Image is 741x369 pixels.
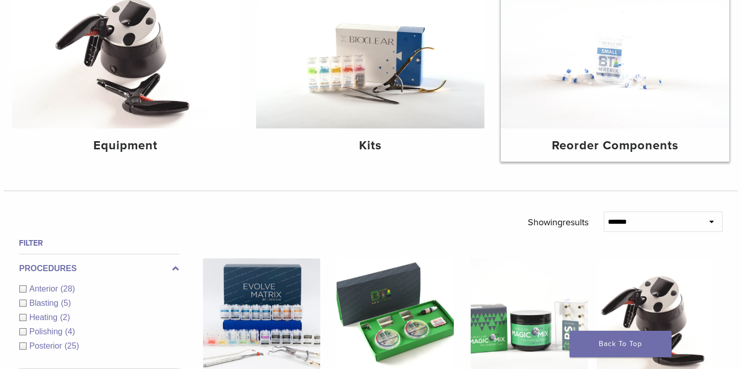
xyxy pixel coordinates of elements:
span: (4) [65,327,75,336]
span: Blasting [30,299,61,307]
p: Showing results [528,212,589,233]
span: (2) [60,313,70,322]
span: Anterior [30,284,61,293]
span: (25) [65,341,79,350]
h4: Filter [19,237,180,249]
span: Polishing [30,327,65,336]
span: (28) [61,284,75,293]
h4: Equipment [20,137,232,155]
h4: Kits [264,137,476,155]
span: (5) [61,299,71,307]
span: Heating [30,313,60,322]
a: Back To Top [570,331,672,357]
span: Posterior [30,341,65,350]
h4: Reorder Components [509,137,721,155]
label: Procedures [19,262,180,275]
